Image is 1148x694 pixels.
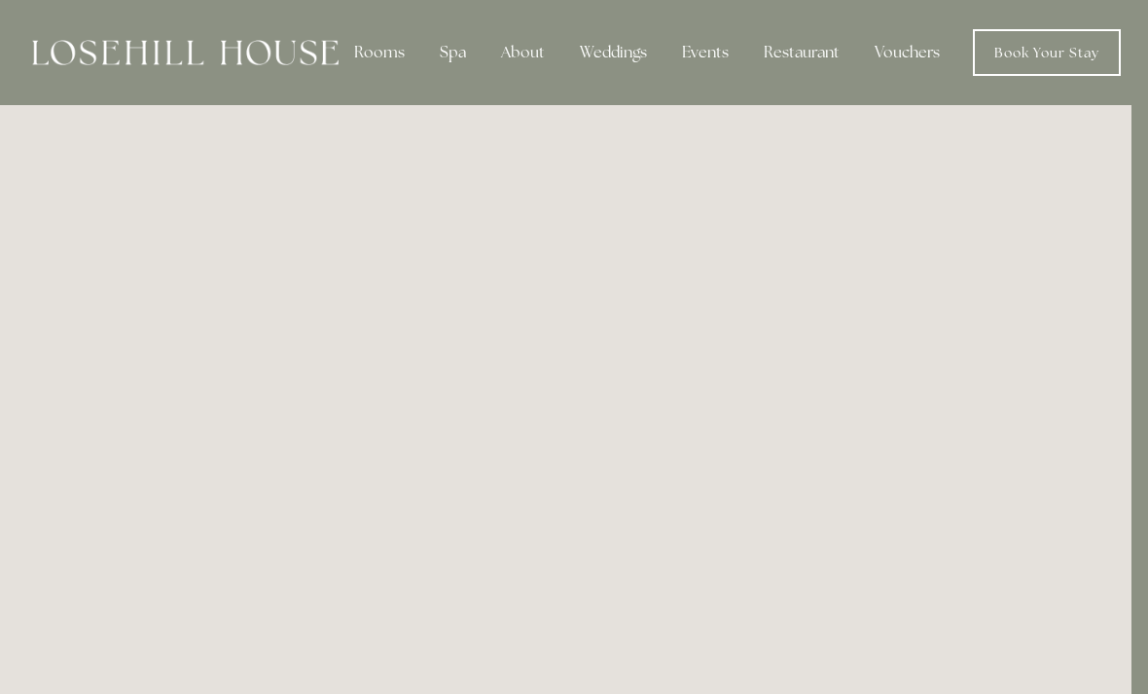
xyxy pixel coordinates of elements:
[973,29,1121,76] a: Book Your Stay
[564,33,663,72] div: Weddings
[339,33,420,72] div: Rooms
[748,33,855,72] div: Restaurant
[666,33,744,72] div: Events
[32,40,339,65] img: Losehill House
[485,33,560,72] div: About
[859,33,955,72] a: Vouchers
[424,33,482,72] div: Spa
